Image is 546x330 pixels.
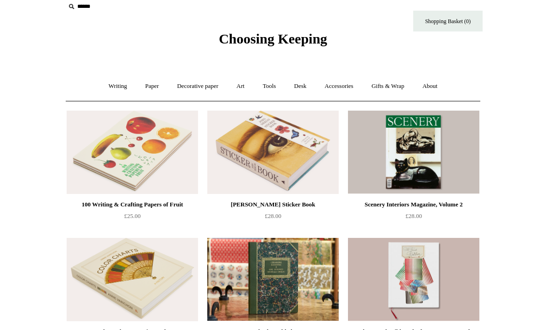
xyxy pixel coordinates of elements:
[207,238,339,321] a: One Hundred Marbled Papers, John Jeffery - Edition 1 of 2 One Hundred Marbled Papers, John Jeffer...
[219,38,327,45] a: Choosing Keeping
[228,74,253,99] a: Art
[169,74,227,99] a: Decorative paper
[67,111,198,194] img: 100 Writing & Crafting Papers of Fruit
[67,111,198,194] a: 100 Writing & Crafting Papers of Fruit 100 Writing & Crafting Papers of Fruit
[69,199,196,210] div: 100 Writing & Crafting Papers of Fruit
[414,74,446,99] a: About
[100,74,136,99] a: Writing
[210,199,336,210] div: [PERSON_NAME] Sticker Book
[219,31,327,46] span: Choosing Keeping
[363,74,413,99] a: Gifts & Wrap
[67,238,198,321] img: 'Colour Charts: A History' by Anne Varichon
[124,212,141,219] span: £25.00
[348,199,479,237] a: Scenery Interiors Magazine, Volume 2 £28.00
[348,111,479,194] a: Scenery Interiors Magazine, Volume 2 Scenery Interiors Magazine, Volume 2
[348,111,479,194] img: Scenery Interiors Magazine, Volume 2
[316,74,362,99] a: Accessories
[286,74,315,99] a: Desk
[254,74,285,99] a: Tools
[350,199,477,210] div: Scenery Interiors Magazine, Volume 2
[67,238,198,321] a: 'Colour Charts: A History' by Anne Varichon 'Colour Charts: A History' by Anne Varichon
[413,11,483,31] a: Shopping Basket (0)
[207,199,339,237] a: [PERSON_NAME] Sticker Book £28.00
[348,238,479,321] img: 'The French Ribbon' by Suzanne Slesin
[405,212,422,219] span: £28.00
[67,199,198,237] a: 100 Writing & Crafting Papers of Fruit £25.00
[207,111,339,194] img: John Derian Sticker Book
[207,238,339,321] img: One Hundred Marbled Papers, John Jeffery - Edition 1 of 2
[137,74,168,99] a: Paper
[207,111,339,194] a: John Derian Sticker Book John Derian Sticker Book
[348,238,479,321] a: 'The French Ribbon' by Suzanne Slesin 'The French Ribbon' by Suzanne Slesin
[265,212,281,219] span: £28.00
